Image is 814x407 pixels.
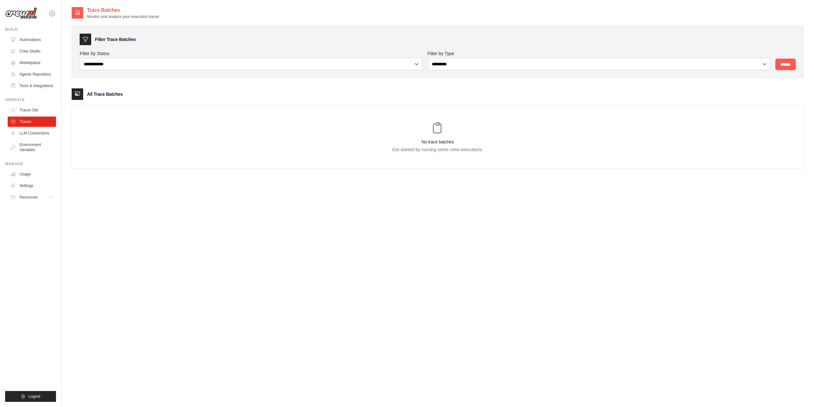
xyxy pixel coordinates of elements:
[8,140,56,155] a: Environment Variables
[8,35,56,45] a: Automations
[8,58,56,68] a: Marketplace
[8,46,56,56] a: Crew Studio
[72,146,803,153] p: Get started by running some crew executions.
[87,91,123,97] h3: All Trace Batches
[72,139,803,145] h3: No trace batches
[8,128,56,138] a: LLM Connections
[95,36,136,43] h3: Filter Trace Batches
[5,97,56,102] div: Operate
[28,394,40,399] span: Logout
[87,14,159,19] p: Monitor and analyze your execution traces
[8,81,56,91] a: Tools & Integrations
[5,7,37,20] img: Logo
[5,27,56,32] div: Build
[80,50,423,57] label: Filter by Status
[428,50,771,57] label: Filter by Type
[87,6,159,14] h2: Trace Batches
[5,161,56,167] div: Manage
[8,117,56,127] a: Traces
[8,169,56,179] a: Usage
[8,192,56,202] button: Resources
[8,69,56,79] a: Agents Repository
[8,181,56,191] a: Settings
[8,105,56,115] a: Traces Old
[5,391,56,402] button: Logout
[20,195,38,200] span: Resources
